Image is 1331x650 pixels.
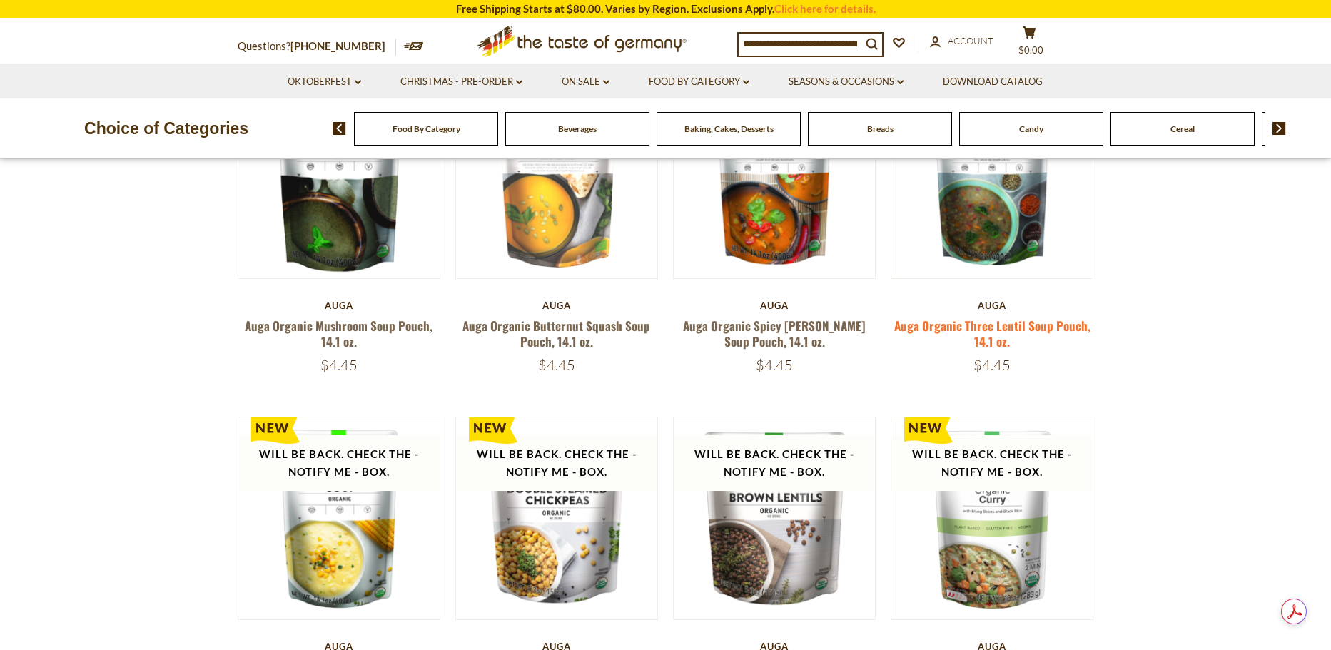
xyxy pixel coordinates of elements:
[774,2,876,15] a: Click here for details.
[462,317,650,350] a: Auga Organic Butternut Squash Soup Pouch, 14.1 oz.
[1272,122,1286,135] img: next arrow
[649,74,749,90] a: Food By Category
[943,74,1043,90] a: Download Catalog
[973,356,1011,374] span: $4.45
[558,123,597,134] a: Beverages
[930,34,993,49] a: Account
[238,417,440,619] img: Auga
[562,74,609,90] a: On Sale
[1018,44,1043,56] span: $0.00
[867,123,894,134] a: Breads
[891,76,1093,278] img: Auga
[1019,123,1043,134] a: Candy
[1170,123,1195,134] a: Cereal
[455,300,659,311] div: Auga
[320,356,358,374] span: $4.45
[238,37,396,56] p: Questions?
[684,123,774,134] a: Baking, Cakes, Desserts
[674,76,876,278] img: Auga
[789,74,904,90] a: Seasons & Occasions
[393,123,460,134] a: Food By Category
[673,300,876,311] div: Auga
[288,74,361,90] a: Oktoberfest
[238,300,441,311] div: Auga
[538,356,575,374] span: $4.45
[238,76,440,278] img: Auga
[756,356,793,374] span: $4.45
[891,417,1093,619] img: Auga
[948,35,993,46] span: Account
[245,317,432,350] a: Auga Organic Mushroom Soup Pouch, 14.1 oz.
[290,39,385,52] a: [PHONE_NUMBER]
[1008,26,1051,61] button: $0.00
[400,74,522,90] a: Christmas - PRE-ORDER
[891,300,1094,311] div: Auga
[683,317,866,350] a: Auga Organic Spicy [PERSON_NAME] Soup Pouch, 14.1 oz.
[456,76,658,278] img: Auga
[456,417,658,619] img: Auga
[894,317,1090,350] a: Auga Organic Three Lentil Soup Pouch, 14.1 oz.
[674,417,876,619] img: Auga
[333,122,346,135] img: previous arrow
